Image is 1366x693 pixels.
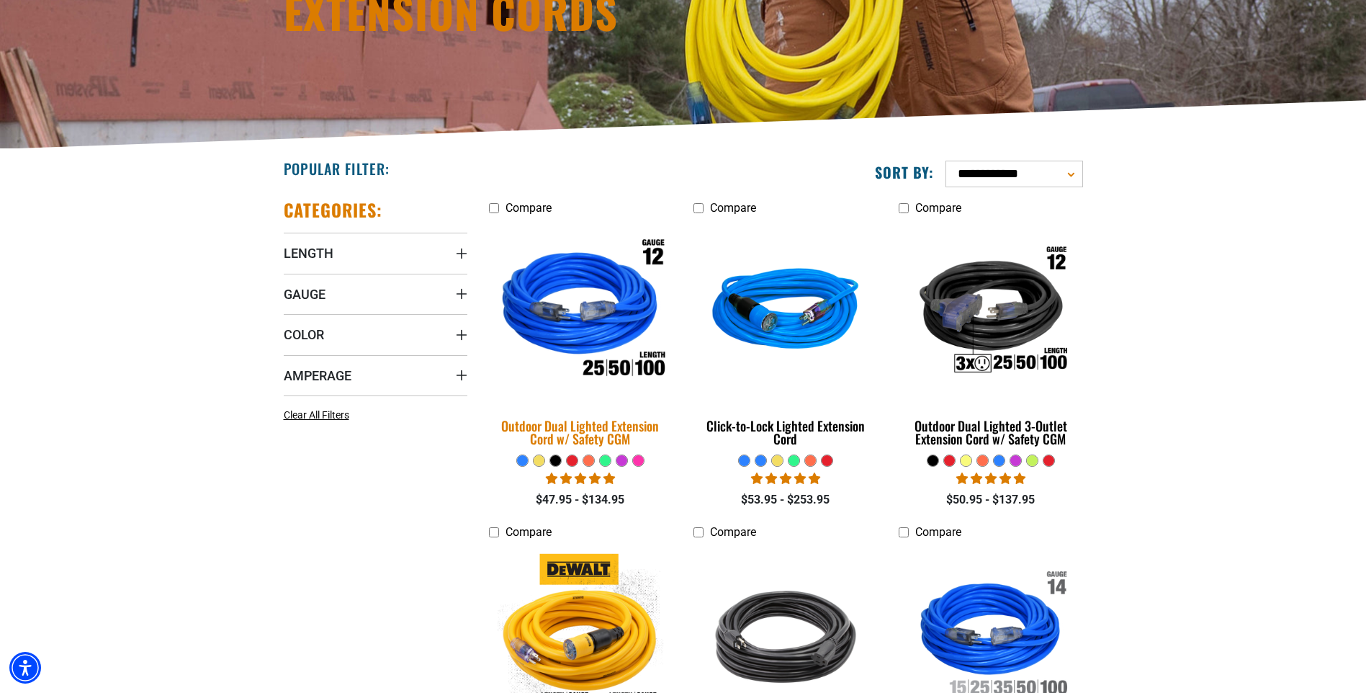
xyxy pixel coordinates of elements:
[710,525,756,539] span: Compare
[284,314,467,354] summary: Color
[899,222,1082,454] a: Outdoor Dual Lighted 3-Outlet Extension Cord w/ Safety CGM Outdoor Dual Lighted 3-Outlet Extensio...
[751,472,820,486] span: 4.87 stars
[284,409,349,421] span: Clear All Filters
[489,419,673,445] div: Outdoor Dual Lighted Extension Cord w/ Safety CGM
[505,525,552,539] span: Compare
[875,163,934,182] label: Sort by:
[899,491,1082,509] div: $50.95 - $137.95
[284,245,333,261] span: Length
[284,199,383,221] h2: Categories:
[284,274,467,314] summary: Gauge
[693,222,877,454] a: blue Click-to-Lock Lighted Extension Cord
[489,491,673,509] div: $47.95 - $134.95
[489,222,673,454] a: Outdoor Dual Lighted Extension Cord w/ Safety CGM Outdoor Dual Lighted Extension Cord w/ Safety CGM
[284,159,390,178] h2: Popular Filter:
[900,229,1082,395] img: Outdoor Dual Lighted 3-Outlet Extension Cord w/ Safety CGM
[915,201,961,215] span: Compare
[695,229,876,395] img: blue
[505,201,552,215] span: Compare
[284,233,467,273] summary: Length
[693,491,877,509] div: $53.95 - $253.95
[956,472,1025,486] span: 4.80 stars
[899,419,1082,445] div: Outdoor Dual Lighted 3-Outlet Extension Cord w/ Safety CGM
[284,367,351,384] span: Amperage
[693,419,877,445] div: Click-to-Lock Lighted Extension Cord
[9,652,41,684] div: Accessibility Menu
[284,326,324,343] span: Color
[546,472,615,486] span: 4.81 stars
[915,525,961,539] span: Compare
[284,355,467,395] summary: Amperage
[284,286,325,303] span: Gauge
[284,408,355,423] a: Clear All Filters
[480,220,681,404] img: Outdoor Dual Lighted Extension Cord w/ Safety CGM
[710,201,756,215] span: Compare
